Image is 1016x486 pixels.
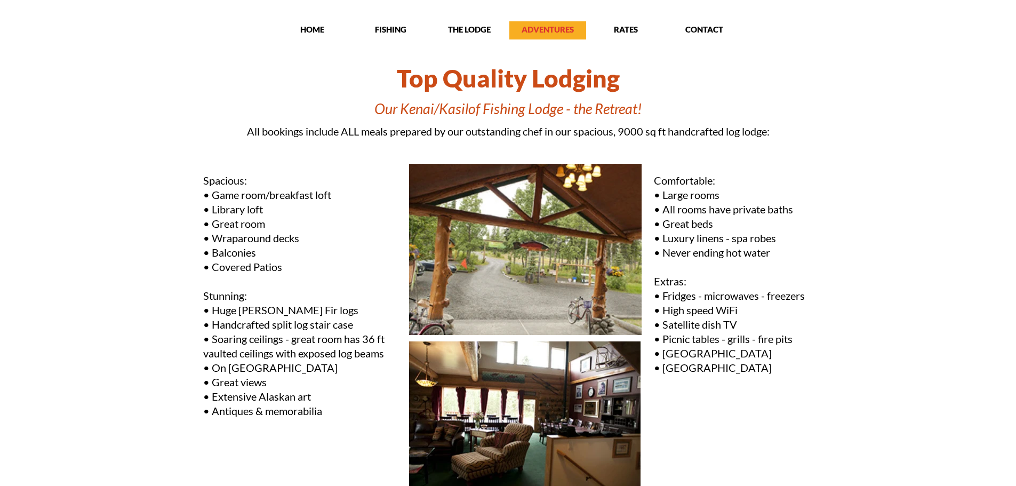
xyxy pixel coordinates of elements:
p: CONTACT [666,24,743,35]
p: • Great views [203,375,398,389]
p: • Luxury linens - spa robes [654,231,814,245]
h1: Our Kenai/Kasilof Fishing Lodge - the Retreat! [188,98,828,120]
p: ADVENTURES [509,24,586,35]
p: • Soaring ceilings - great room has 36 ft vaulted ceilings with exposed log beams [203,332,398,361]
p: • Library loft [203,202,398,217]
p: All bookings include ALL meals prepared by our outstanding chef in our spacious, 9000 sq ft handc... [188,124,828,139]
p: • All rooms have private baths [654,202,814,217]
p: • On [GEOGRAPHIC_DATA] [203,361,398,375]
p: • Handcrafted split log stair case [203,317,398,332]
p: RATES [588,24,665,35]
p: • Balconies [203,245,398,260]
p: • [GEOGRAPHIC_DATA] [654,346,814,361]
p: • Game room/breakfast loft [203,188,398,202]
p: FISHING [353,24,429,35]
p: Spacious: [203,173,398,188]
p: • [GEOGRAPHIC_DATA] [654,361,814,375]
p: • Great room [203,217,398,231]
p: HOME [274,24,351,35]
p: Comfortable: [654,173,814,188]
p: • Fridges - microwaves - freezers [654,289,814,303]
p: THE LODGE [431,24,508,35]
p: • Large rooms [654,188,814,202]
p: • High speed WiFi [654,303,814,317]
p: • Huge [PERSON_NAME] Fir logs [203,303,398,317]
p: • Great beds [654,217,814,231]
h1: Top Quality Lodging [188,59,828,98]
p: • Wraparound decks [203,231,398,245]
p: • Antiques & memorabilia [203,404,398,418]
p: • Picnic tables - grills - fire pits [654,332,814,346]
p: Stunning: [203,289,398,303]
p: • Never ending hot water [654,245,814,260]
p: • Covered Patios [203,260,398,274]
p: Extras: [654,274,814,289]
p: • Extensive Alaskan art [203,389,398,404]
img: Entry to our Alaskan fishing lodge [409,163,642,336]
p: • Satellite dish TV [654,317,814,332]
